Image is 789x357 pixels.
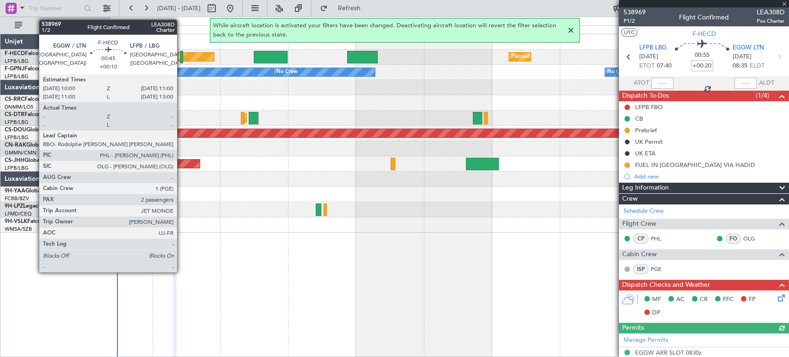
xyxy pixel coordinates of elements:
[5,203,53,209] a: 9H-LPZLegacy 500
[330,5,368,12] span: Refresh
[622,91,669,101] span: Dispatch To-Dos
[635,115,643,123] div: CB
[624,207,664,216] a: Schedule Crew
[5,119,29,126] a: LFPB/LBG
[676,295,685,304] span: AC
[5,112,24,117] span: CS-DTR
[624,17,646,25] span: P1/2
[511,50,657,64] div: Planned Maint [GEOGRAPHIC_DATA] ([GEOGRAPHIC_DATA])
[5,97,59,102] a: CS-RRCFalcon 900LX
[622,249,657,260] span: Cabin Crew
[276,65,298,79] div: No Crew
[5,158,24,163] span: CS-JHH
[316,1,371,16] button: Refresh
[635,138,663,146] div: UK Permit
[756,91,769,100] span: (1/4)
[651,265,672,273] a: PGE
[700,295,708,304] span: CR
[5,226,32,233] a: WMSA/SZB
[5,210,31,217] a: LFMD/CEQ
[624,7,646,17] span: 538969
[28,1,81,15] input: Trip Number
[657,62,672,71] span: 07:40
[5,127,58,133] a: CS-DOUGlobal 6500
[695,51,709,60] span: 00:55
[607,65,629,79] div: No Crew
[635,126,657,134] div: Prebrief
[5,112,56,117] a: CS-DTRFalcon 2000
[679,12,729,22] div: Flight Confirmed
[5,51,25,56] span: F-HECD
[652,308,661,318] span: DP
[633,264,648,274] div: ISP
[5,165,29,172] a: LFPB/LBG
[5,188,57,194] a: 9H-YAAGlobal 5000
[5,188,25,194] span: 9H-YAA
[5,97,24,102] span: CS-RRC
[622,280,710,290] span: Dispatch Checks and Weather
[652,295,661,304] span: MF
[5,195,29,202] a: FCBB/BZV
[5,58,29,65] a: LFPB/LBG
[733,52,752,62] span: [DATE]
[749,295,756,304] span: FP
[157,4,201,12] span: [DATE] - [DATE]
[5,73,29,80] a: LFPB/LBG
[5,134,29,141] a: LFPB/LBG
[759,79,774,88] span: ALDT
[733,43,764,53] span: EGGW LTN
[634,172,784,180] div: Add new
[5,203,23,209] span: 9H-LPZ
[5,142,58,148] a: CN-RAKGlobal 6000
[622,194,638,204] span: Crew
[726,234,741,244] div: FO
[622,219,656,229] span: Flight Crew
[634,79,649,88] span: ATOT
[635,149,655,157] div: UK ETA
[5,219,53,224] a: 9H-VSLKFalcon 7X
[5,66,24,72] span: F-GPNJ
[750,62,765,71] span: ELDT
[5,142,26,148] span: CN-RAK
[5,104,33,111] a: DNMM/LOS
[5,219,27,224] span: 9H-VSLK
[5,149,37,156] a: GMMN/CMN
[757,7,784,17] span: LEA308D
[5,66,60,72] a: F-GPNJFalcon 900EX
[757,17,784,25] span: Pos Charter
[651,234,672,243] a: PHL
[633,234,648,244] div: CP
[639,52,658,62] span: [DATE]
[743,234,764,243] a: OLG
[622,183,669,193] span: Leg Information
[213,21,565,39] span: While aircraft location is activated your filters have been changed. Deactivating aircraft locati...
[639,43,667,53] span: LFPB LBG
[5,158,56,163] a: CS-JHHGlobal 6000
[635,103,663,111] div: LFPB FBO
[639,62,654,71] span: ETOT
[5,127,26,133] span: CS-DOU
[5,51,50,56] a: F-HECDFalcon 7X
[723,295,734,304] span: FFC
[635,161,755,169] div: FUEL IN [GEOGRAPHIC_DATA] VIA HADID
[733,62,747,71] span: 08:35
